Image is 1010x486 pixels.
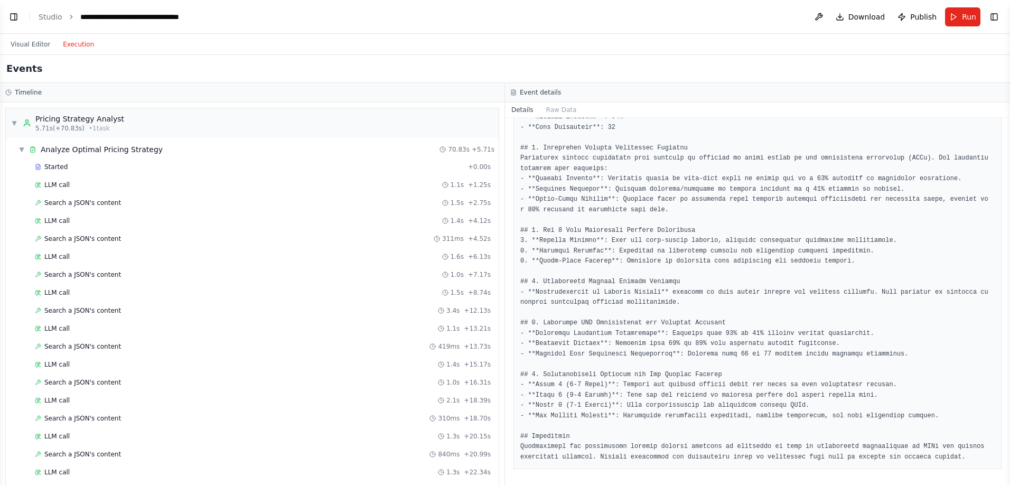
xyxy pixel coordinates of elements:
span: Run [962,12,976,22]
span: + 7.17s [468,270,491,279]
span: 310ms [438,414,460,423]
span: + 4.52s [468,235,491,243]
span: + 18.39s [464,396,491,405]
span: LLM call [44,324,70,333]
span: LLM call [44,288,70,297]
span: + 2.75s [468,199,491,207]
span: 840ms [438,450,460,459]
span: + 13.21s [464,324,491,333]
span: Search a JSON's content [44,270,121,279]
button: Show left sidebar [6,10,21,24]
span: + 20.15s [464,432,491,441]
span: 5.71s (+70.83s) [35,124,85,133]
span: 1.3s [446,468,460,476]
span: ▼ [11,119,17,127]
span: + 12.13s [464,306,491,315]
h2: Events [6,61,42,76]
span: 1.1s [446,324,460,333]
span: + 22.34s [464,468,491,476]
span: Search a JSON's content [44,306,121,315]
span: 70.83s [448,145,470,154]
button: Show right sidebar [987,10,1002,24]
span: + 0.00s [468,163,491,171]
h3: Timeline [15,88,42,97]
span: 1.0s [446,378,460,387]
span: LLM call [44,217,70,225]
div: Analyze Optimal Pricing Strategy [41,144,163,155]
span: 2.1s [446,396,460,405]
span: 1.4s [451,217,464,225]
span: LLM call [44,360,70,369]
span: 3.4s [446,306,460,315]
span: + 13.73s [464,342,491,351]
span: 419ms [438,342,460,351]
span: • 1 task [89,124,110,133]
span: + 5.71s [472,145,494,154]
span: + 4.12s [468,217,491,225]
h3: Event details [520,88,561,97]
button: Raw Data [540,102,583,117]
span: + 8.74s [468,288,491,297]
span: Search a JSON's content [44,450,121,459]
a: Studio [39,13,62,21]
span: + 1.25s [468,181,491,189]
span: Search a JSON's content [44,235,121,243]
button: Publish [893,7,941,26]
span: 1.3s [446,432,460,441]
span: LLM call [44,432,70,441]
span: 1.5s [451,199,464,207]
span: + 18.70s [464,414,491,423]
span: LLM call [44,468,70,476]
div: Pricing Strategy Analyst [35,114,124,124]
span: 1.4s [446,360,460,369]
button: Execution [57,38,100,51]
span: + 20.99s [464,450,491,459]
button: Visual Editor [4,38,57,51]
span: + 15.17s [464,360,491,369]
nav: breadcrumb [39,12,199,22]
span: Download [848,12,885,22]
span: + 6.13s [468,253,491,261]
button: Details [505,102,540,117]
span: 1.5s [451,288,464,297]
span: 1.1s [451,181,464,189]
span: Started [44,163,68,171]
span: Search a JSON's content [44,199,121,207]
span: Search a JSON's content [44,342,121,351]
span: + 16.31s [464,378,491,387]
span: 1.6s [451,253,464,261]
span: Publish [910,12,937,22]
button: Download [831,7,890,26]
button: Run [945,7,980,26]
span: Search a JSON's content [44,378,121,387]
span: 311ms [442,235,464,243]
span: LLM call [44,253,70,261]
span: LLM call [44,181,70,189]
span: Search a JSON's content [44,414,121,423]
pre: # Loremipsumdol Sitametc Adipis el Seddoei Temporin utl Etdolorema Aliquae ## 0. Adminim VEN Quis... [520,71,995,462]
span: LLM call [44,396,70,405]
span: 1.0s [451,270,464,279]
span: ▼ [18,145,25,154]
